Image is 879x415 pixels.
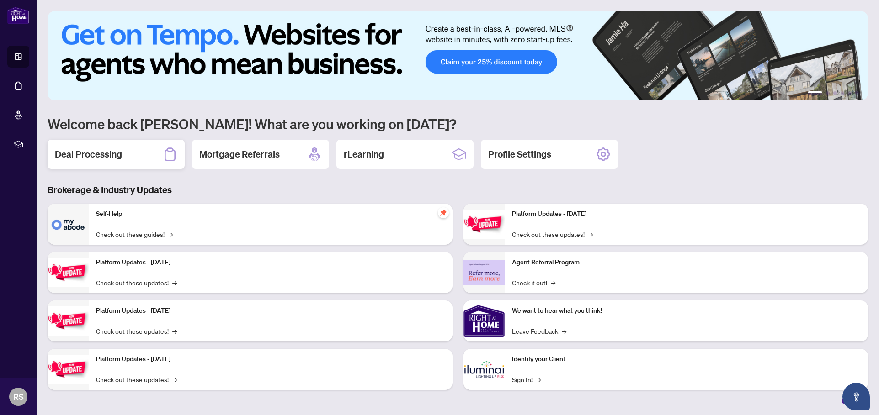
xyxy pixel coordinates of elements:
[48,258,89,287] img: Platform Updates - September 16, 2025
[7,7,29,24] img: logo
[512,278,555,288] a: Check it out!→
[48,11,868,100] img: Slide 0
[96,229,173,239] a: Check out these guides!→
[48,115,868,132] h1: Welcome back [PERSON_NAME]! What are you working on [DATE]?
[96,257,445,268] p: Platform Updates - [DATE]
[172,374,177,384] span: →
[168,229,173,239] span: →
[96,278,177,288] a: Check out these updates!→
[13,390,24,403] span: RS
[855,91,859,95] button: 6
[55,148,122,161] h2: Deal Processing
[96,209,445,219] p: Self-Help
[842,383,870,410] button: Open asap
[438,207,449,218] span: pushpin
[826,91,830,95] button: 2
[536,374,541,384] span: →
[48,184,868,196] h3: Brokerage & Industry Updates
[512,306,861,316] p: We want to hear what you think!
[96,354,445,364] p: Platform Updates - [DATE]
[512,374,541,384] a: Sign In!→
[172,278,177,288] span: →
[48,355,89,383] img: Platform Updates - July 8, 2025
[463,349,505,390] img: Identify your Client
[512,257,861,268] p: Agent Referral Program
[562,326,566,336] span: →
[96,374,177,384] a: Check out these updates!→
[512,326,566,336] a: Leave Feedback→
[344,148,384,161] h2: rLearning
[808,91,822,95] button: 1
[199,148,280,161] h2: Mortgage Referrals
[172,326,177,336] span: →
[96,306,445,316] p: Platform Updates - [DATE]
[96,326,177,336] a: Check out these updates!→
[588,229,593,239] span: →
[848,91,852,95] button: 5
[463,300,505,341] img: We want to hear what you think!
[463,210,505,238] img: Platform Updates - June 23, 2025
[463,260,505,285] img: Agent Referral Program
[512,209,861,219] p: Platform Updates - [DATE]
[551,278,555,288] span: →
[512,229,593,239] a: Check out these updates!→
[48,204,89,245] img: Self-Help
[48,306,89,335] img: Platform Updates - July 21, 2025
[488,148,551,161] h2: Profile Settings
[841,91,844,95] button: 4
[833,91,837,95] button: 3
[512,354,861,364] p: Identify your Client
